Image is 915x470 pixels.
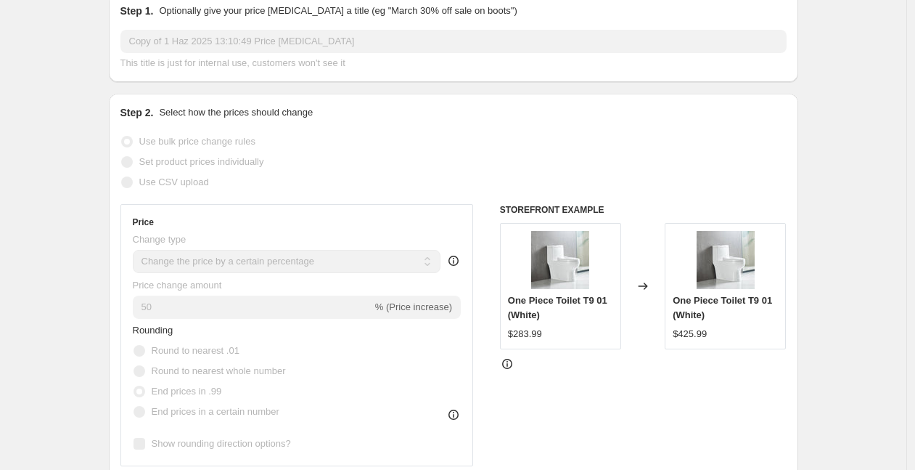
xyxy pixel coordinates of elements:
span: Change type [133,234,186,245]
span: One Piece Toilet T9 01 (White) [673,295,772,320]
span: % (Price increase) [375,301,452,312]
span: Price change amount [133,280,222,291]
span: End prices in a certain number [152,406,279,417]
h6: STOREFRONT EXAMPLE [500,204,787,216]
h3: Price [133,216,154,228]
h2: Step 2. [120,105,154,120]
span: Round to nearest whole number [152,365,286,376]
span: Round to nearest .01 [152,345,239,356]
span: One Piece Toilet T9 01 (White) [508,295,607,320]
span: Use bulk price change rules [139,136,255,147]
span: Show rounding direction options? [152,438,291,449]
span: Rounding [133,325,173,336]
span: End prices in .99 [152,386,222,397]
div: $283.99 [508,327,542,341]
h2: Step 1. [120,4,154,18]
img: T901-01-1-1200x1200_80x.jpg [697,231,755,289]
input: 30% off holiday sale [120,30,787,53]
span: Set product prices individually [139,156,264,167]
div: help [446,254,461,268]
input: -15 [133,296,372,319]
span: Use CSV upload [139,177,209,187]
p: Optionally give your price [MEDICAL_DATA] a title (eg "March 30% off sale on boots") [159,4,517,18]
img: T901-01-1-1200x1200_80x.jpg [531,231,589,289]
p: Select how the prices should change [159,105,313,120]
span: This title is just for internal use, customers won't see it [120,57,345,68]
div: $425.99 [673,327,707,341]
